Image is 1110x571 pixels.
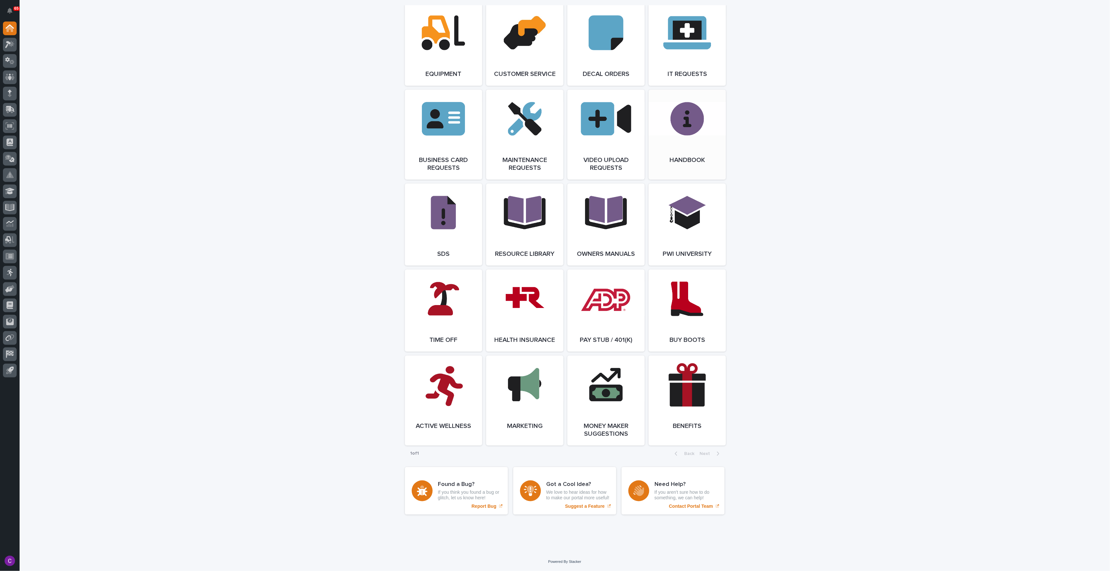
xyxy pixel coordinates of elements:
span: Next [700,451,714,456]
a: Resource Library [486,183,563,266]
a: Benefits [649,356,726,446]
p: We love to hear ideas for how to make our portal more useful! [546,490,609,501]
button: Next [697,451,725,457]
a: Health Insurance [486,270,563,352]
p: 1 of 1 [405,446,424,461]
a: Customer Service [486,4,563,86]
h3: Need Help? [655,481,718,488]
a: Handbook [649,90,726,180]
a: Report Bug [405,467,508,515]
a: IT Requests [649,4,726,86]
a: Active Wellness [405,356,482,446]
a: Contact Portal Team [622,467,725,515]
h3: Found a Bug? [438,481,501,488]
button: Notifications [3,4,17,18]
a: Buy Boots [649,270,726,352]
a: SDS [405,183,482,266]
a: Decal Orders [567,4,645,86]
a: Suggest a Feature [513,467,616,515]
div: Notifications65 [8,8,17,18]
h3: Got a Cool Idea? [546,481,609,488]
p: Contact Portal Team [669,504,713,509]
p: 65 [14,6,19,11]
p: If you think you found a bug or glitch, let us know here! [438,490,501,501]
a: Marketing [486,356,563,446]
p: If you aren't sure how to do something, we can help! [655,490,718,501]
a: Maintenance Requests [486,90,563,180]
a: Powered By Stacker [548,560,581,564]
button: users-avatar [3,554,17,568]
a: PWI University [649,183,726,266]
button: Back [670,451,697,457]
a: Owners Manuals [567,183,645,266]
a: Pay Stub / 401(k) [567,270,645,352]
a: Business Card Requests [405,90,482,180]
a: Time Off [405,270,482,352]
p: Suggest a Feature [565,504,605,509]
a: Money Maker Suggestions [567,356,645,446]
a: Video Upload Requests [567,90,645,180]
p: Report Bug [471,504,496,509]
a: Equipment [405,4,482,86]
span: Back [680,451,694,456]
